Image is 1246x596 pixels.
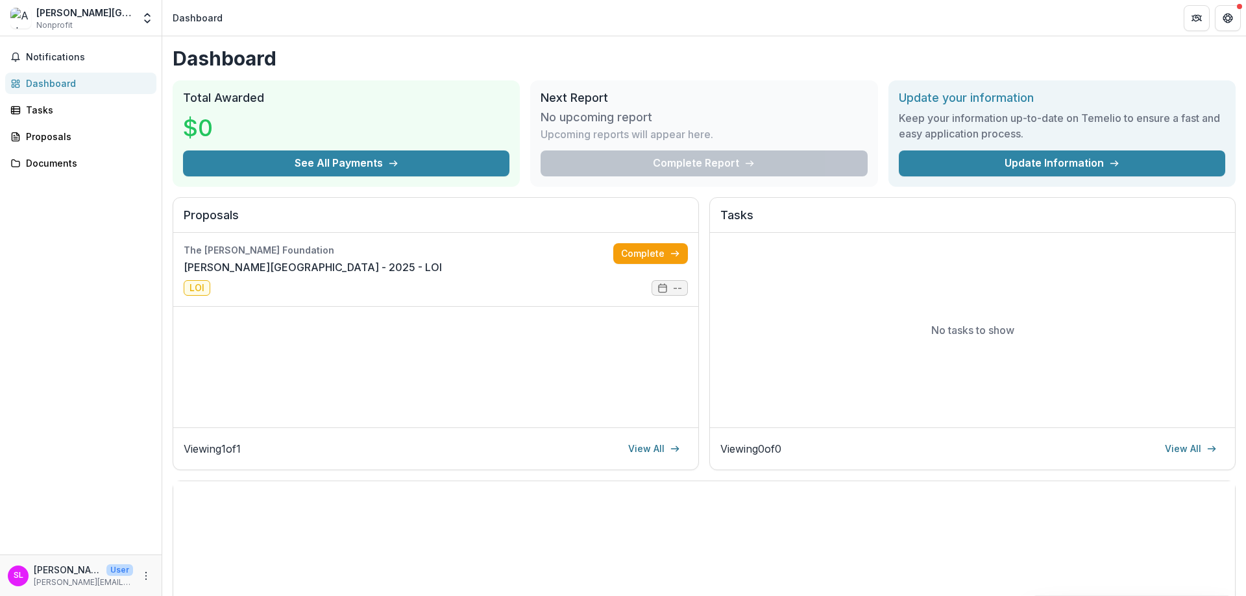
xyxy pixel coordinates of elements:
[899,91,1225,105] h2: Update your information
[931,322,1014,338] p: No tasks to show
[14,571,23,580] div: Sheila Lovell
[26,103,146,117] div: Tasks
[173,47,1236,70] h1: Dashboard
[899,150,1225,176] a: Update Information
[26,156,146,170] div: Documents
[36,19,73,31] span: Nonprofit
[10,8,31,29] img: Asbury Theological Seminary
[106,564,133,576] p: User
[36,6,133,19] div: [PERSON_NAME][GEOGRAPHIC_DATA]
[34,577,133,588] p: [PERSON_NAME][EMAIL_ADDRESS][PERSON_NAME][DOMAIN_NAME]
[34,563,101,577] p: [PERSON_NAME]
[1215,5,1241,31] button: Get Help
[183,91,509,105] h2: Total Awarded
[541,126,713,142] p: Upcoming reports will appear here.
[1157,438,1225,459] a: View All
[173,11,223,25] div: Dashboard
[184,208,688,233] h2: Proposals
[183,150,509,176] button: See All Payments
[184,259,442,275] a: [PERSON_NAME][GEOGRAPHIC_DATA] - 2025 - LOI
[26,130,146,143] div: Proposals
[167,8,228,27] nav: breadcrumb
[720,208,1225,233] h2: Tasks
[720,441,781,457] p: Viewing 0 of 0
[899,110,1225,141] h3: Keep your information up-to-date on Temelio to ensure a fast and easy application process.
[541,91,867,105] h2: Next Report
[613,243,688,264] a: Complete
[5,152,156,174] a: Documents
[541,110,652,125] h3: No upcoming report
[26,77,146,90] div: Dashboard
[5,73,156,94] a: Dashboard
[5,126,156,147] a: Proposals
[5,99,156,121] a: Tasks
[184,441,241,457] p: Viewing 1 of 1
[620,438,688,459] a: View All
[138,5,156,31] button: Open entity switcher
[1184,5,1210,31] button: Partners
[183,110,280,145] h3: $0
[138,568,154,584] button: More
[5,47,156,67] button: Notifications
[26,52,151,63] span: Notifications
